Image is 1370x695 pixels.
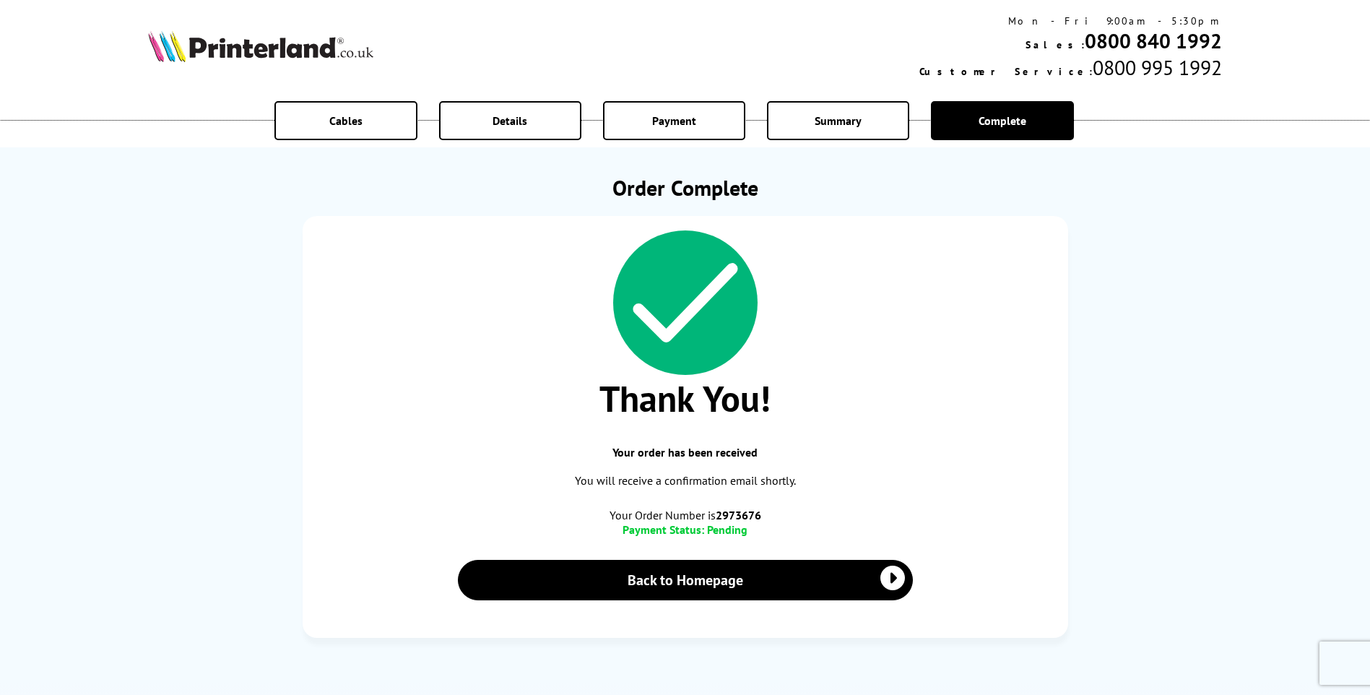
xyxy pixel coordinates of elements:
[493,113,527,128] span: Details
[979,113,1026,128] span: Complete
[317,471,1054,491] p: You will receive a confirmation email shortly.
[317,445,1054,459] span: Your order has been received
[458,560,913,600] a: Back to Homepage
[919,14,1222,27] div: Mon - Fri 9:00am - 5:30pm
[317,508,1054,522] span: Your Order Number is
[623,522,704,537] span: Payment Status:
[919,65,1093,78] span: Customer Service:
[317,375,1054,422] span: Thank You!
[303,173,1068,202] h1: Order Complete
[148,30,373,62] img: Printerland Logo
[815,113,862,128] span: Summary
[707,522,747,537] span: Pending
[1026,38,1085,51] span: Sales:
[1085,27,1222,54] a: 0800 840 1992
[329,113,363,128] span: Cables
[716,508,761,522] b: 2973676
[652,113,696,128] span: Payment
[1093,54,1222,81] span: 0800 995 1992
